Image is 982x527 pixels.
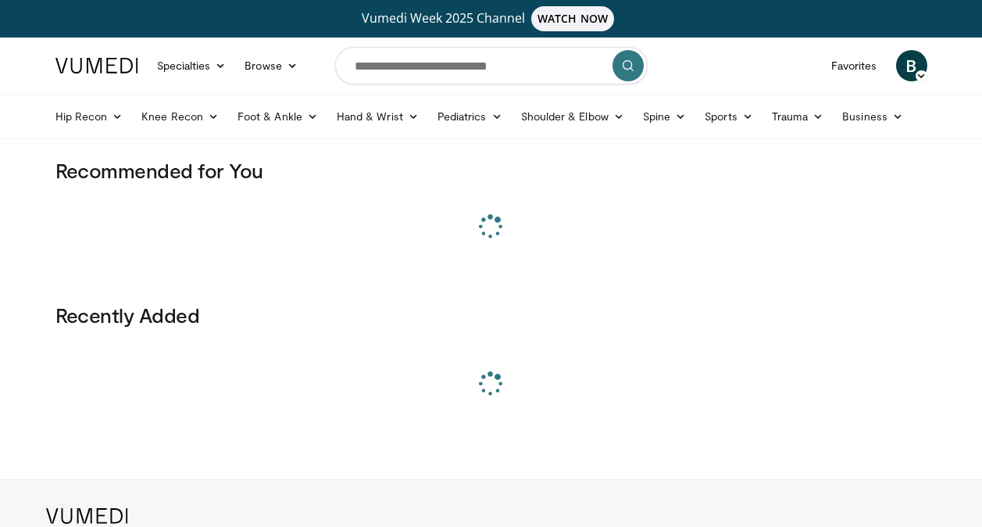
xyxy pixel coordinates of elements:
span: WATCH NOW [531,6,614,31]
img: VuMedi Logo [46,508,128,524]
a: Pediatrics [428,101,512,132]
h3: Recommended for You [55,158,927,183]
a: Vumedi Week 2025 ChannelWATCH NOW [58,6,925,31]
a: Hip Recon [46,101,133,132]
a: Business [833,101,912,132]
a: Shoulder & Elbow [512,101,634,132]
a: Specialties [148,50,236,81]
a: Foot & Ankle [228,101,327,132]
a: Hand & Wrist [327,101,428,132]
h3: Recently Added [55,303,927,328]
a: Spine [634,101,695,132]
a: Sports [695,101,762,132]
a: Favorites [822,50,887,81]
a: Trauma [762,101,834,132]
input: Search topics, interventions [335,47,648,84]
a: B [896,50,927,81]
a: Browse [235,50,307,81]
img: VuMedi Logo [55,58,138,73]
a: Knee Recon [132,101,228,132]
